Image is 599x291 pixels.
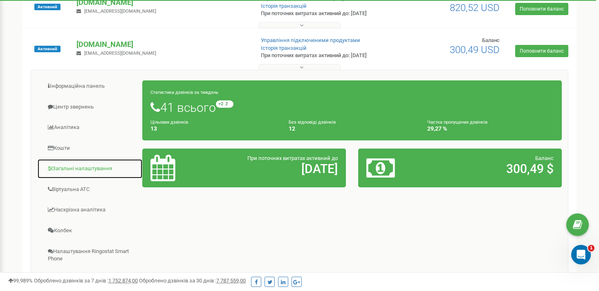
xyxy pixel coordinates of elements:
[535,155,554,161] span: Баланс
[150,120,188,125] small: Цільових дзвінків
[261,37,360,43] a: Управління підключеними продуктами
[84,51,156,56] span: [EMAIL_ADDRESS][DOMAIN_NAME]
[37,270,143,290] a: Інтеграція
[34,278,138,284] span: Оброблено дзвінків за 7 днів :
[515,3,568,15] a: Поповнити баланс
[37,200,143,220] a: Наскрізна аналітика
[84,9,156,14] span: [EMAIL_ADDRESS][DOMAIN_NAME]
[450,2,500,13] span: 820,52 USD
[216,278,246,284] u: 7 787 559,00
[37,118,143,138] a: Аналiтика
[588,245,595,251] span: 1
[427,126,554,132] h4: 29,27 %
[247,155,338,161] span: При поточних витратах активний до
[108,278,138,284] u: 1 752 874,00
[34,46,61,52] span: Активний
[217,162,337,175] h2: [DATE]
[427,120,487,125] small: Частка пропущених дзвінків
[37,76,143,96] a: Інформаційна панель
[482,37,500,43] span: Баланс
[37,221,143,241] a: Колбек
[34,4,61,10] span: Активний
[8,278,33,284] span: 99,989%
[289,120,336,125] small: Без відповіді дзвінків
[216,100,233,108] small: +2
[37,242,143,269] a: Налаштування Ringostat Smart Phone
[261,10,386,18] p: При поточних витратах активний до: [DATE]
[261,52,386,60] p: При поточних витратах активний до: [DATE]
[150,90,218,95] small: Статистика дзвінків за тиждень
[450,44,500,56] span: 300,49 USD
[37,138,143,158] a: Кошти
[37,159,143,179] a: Загальні налаштування
[150,100,554,114] h1: 41 всього
[76,39,247,50] p: [DOMAIN_NAME]
[150,126,277,132] h4: 13
[515,45,568,57] a: Поповнити баланс
[37,180,143,200] a: Віртуальна АТС
[289,126,415,132] h4: 12
[571,245,591,264] iframe: Intercom live chat
[433,162,554,175] h2: 300,49 $
[261,3,307,9] a: Історія транзакцій
[37,97,143,117] a: Центр звернень
[139,278,246,284] span: Оброблено дзвінків за 30 днів :
[261,45,307,51] a: Історія транзакцій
